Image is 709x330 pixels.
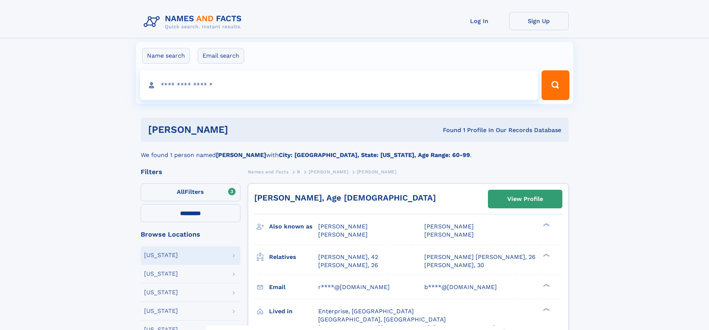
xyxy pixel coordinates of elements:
[269,305,318,318] h3: Lived in
[141,169,240,175] div: Filters
[141,231,240,238] div: Browse Locations
[541,283,550,288] div: ❯
[216,151,266,158] b: [PERSON_NAME]
[424,223,474,230] span: [PERSON_NAME]
[279,151,470,158] b: City: [GEOGRAPHIC_DATA], State: [US_STATE], Age Range: 60-99
[318,261,378,269] a: [PERSON_NAME], 26
[507,190,543,208] div: View Profile
[269,251,318,263] h3: Relatives
[269,220,318,233] h3: Also known as
[541,222,550,227] div: ❯
[488,190,562,208] a: View Profile
[248,167,289,176] a: Names and Facts
[269,281,318,294] h3: Email
[424,261,484,269] a: [PERSON_NAME], 30
[144,271,178,277] div: [US_STATE]
[142,48,190,64] label: Name search
[144,308,178,314] div: [US_STATE]
[254,193,436,202] a: [PERSON_NAME], Age [DEMOGRAPHIC_DATA]
[140,70,539,100] input: search input
[335,126,561,134] div: Found 1 Profile In Our Records Database
[309,167,348,176] a: [PERSON_NAME]
[424,231,474,238] span: [PERSON_NAME]
[144,289,178,295] div: [US_STATE]
[318,231,368,238] span: [PERSON_NAME]
[542,70,569,100] button: Search Button
[297,169,300,174] span: B
[357,169,397,174] span: [PERSON_NAME]
[424,253,536,261] a: [PERSON_NAME] [PERSON_NAME], 26
[141,183,240,201] label: Filters
[541,253,550,257] div: ❯
[318,253,378,261] a: [PERSON_NAME], 42
[318,223,368,230] span: [PERSON_NAME]
[450,12,509,30] a: Log In
[177,188,185,195] span: All
[541,307,550,312] div: ❯
[144,252,178,258] div: [US_STATE]
[297,167,300,176] a: B
[318,316,446,323] span: [GEOGRAPHIC_DATA], [GEOGRAPHIC_DATA]
[148,125,336,134] h1: [PERSON_NAME]
[509,12,569,30] a: Sign Up
[141,142,569,160] div: We found 1 person named with .
[198,48,244,64] label: Email search
[309,169,348,174] span: [PERSON_NAME]
[318,308,414,315] span: Enterprise, [GEOGRAPHIC_DATA]
[141,12,248,32] img: Logo Names and Facts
